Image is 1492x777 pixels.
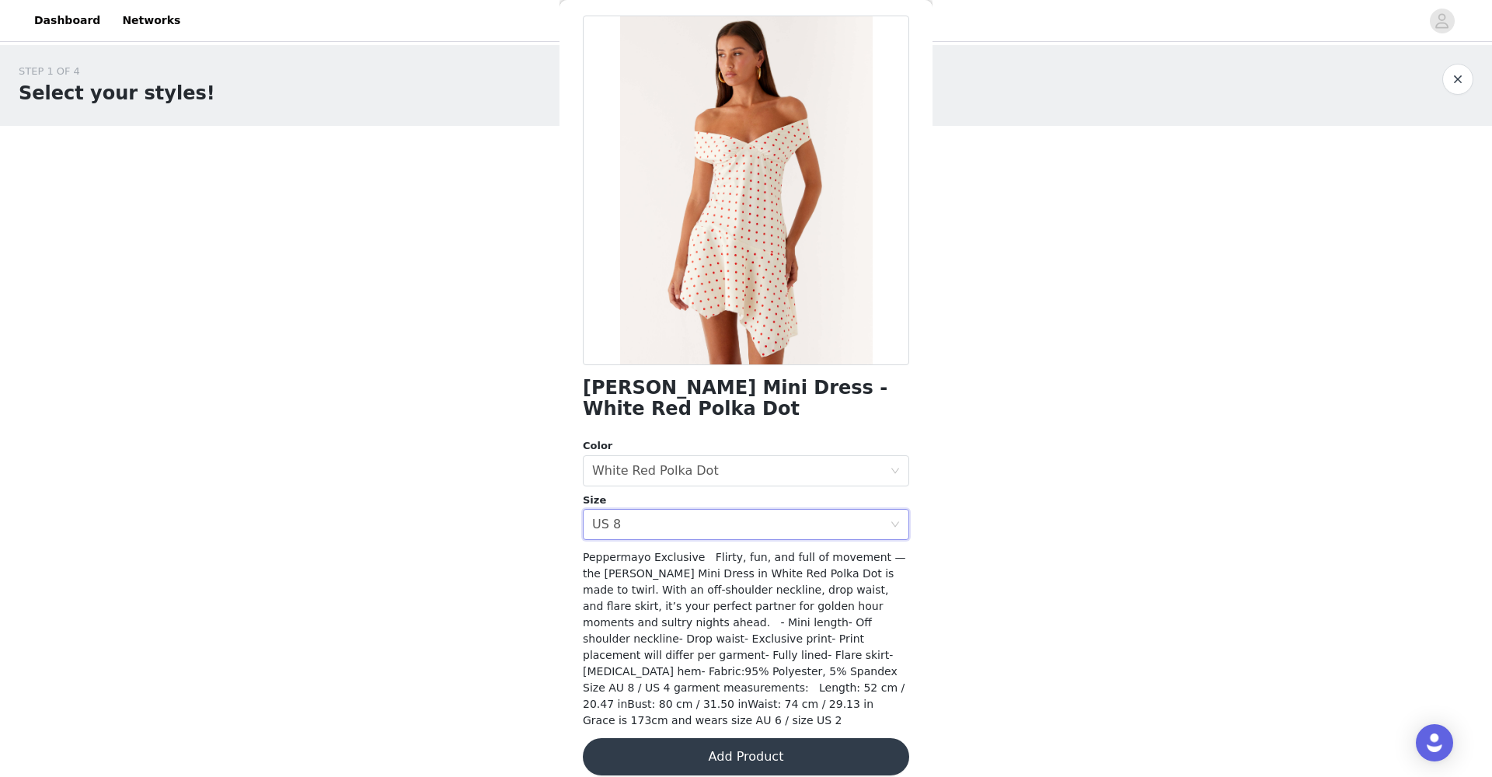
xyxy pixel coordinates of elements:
[1434,9,1449,33] div: avatar
[592,456,719,486] div: White Red Polka Dot
[583,438,909,454] div: Color
[583,493,909,508] div: Size
[1416,724,1453,761] div: Open Intercom Messenger
[25,3,110,38] a: Dashboard
[113,3,190,38] a: Networks
[19,64,215,79] div: STEP 1 OF 4
[583,738,909,775] button: Add Product
[19,79,215,107] h1: Select your styles!
[583,378,909,420] h1: [PERSON_NAME] Mini Dress - White Red Polka Dot
[592,510,621,539] div: US 8
[583,551,906,726] span: Peppermayo Exclusive Flirty, fun, and full of movement — the [PERSON_NAME] Mini Dress in White Re...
